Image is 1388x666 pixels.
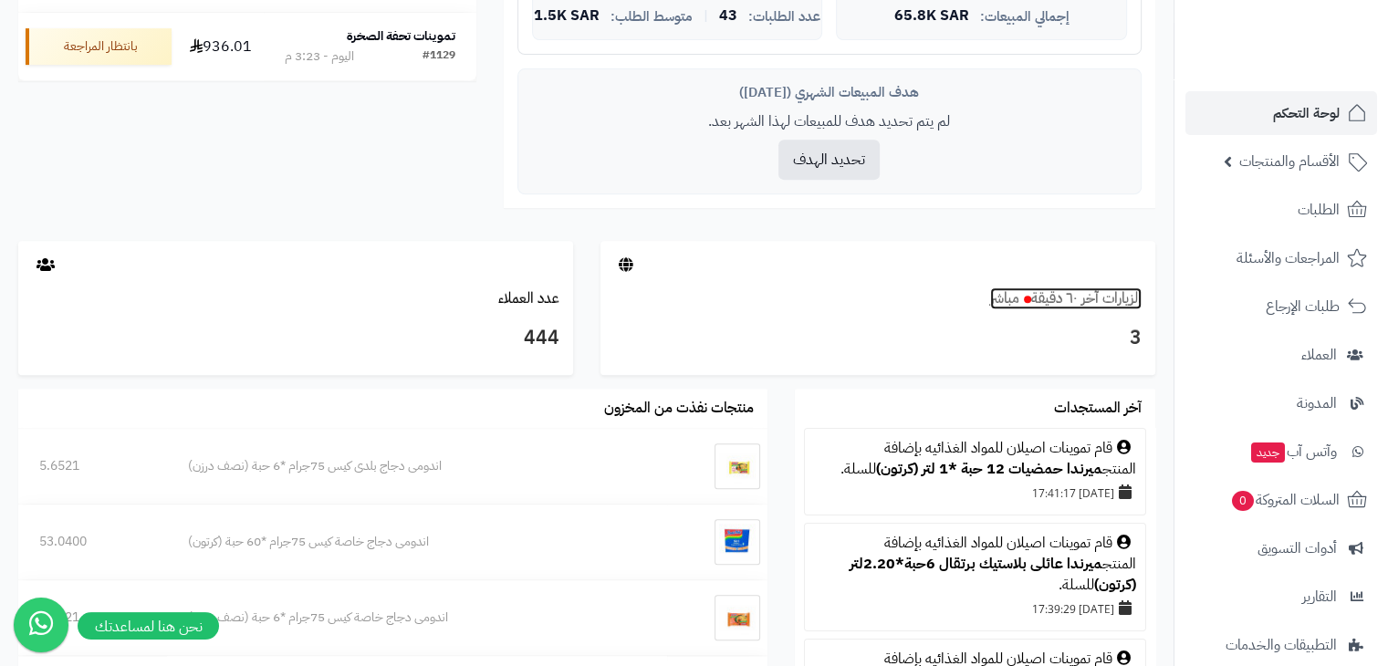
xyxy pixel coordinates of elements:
[188,533,647,551] div: اندومى دجاج خاصة كيس 75جرام *60 حبة (كرتون)
[1249,439,1337,464] span: وآتس آب
[188,457,647,475] div: اندومى دجاج بلدى كيس 75جرام *6 حبة (نصف درزن)
[1185,333,1377,377] a: العملاء
[1230,487,1340,513] span: السلات المتروكة
[715,443,760,489] img: اندومى دجاج بلدى كيس 75جرام *6 حبة (نصف درزن)
[1273,100,1340,126] span: لوحة التحكم
[814,596,1136,621] div: [DATE] 17:39:29
[748,9,820,25] span: عدد الطلبات:
[39,533,146,551] div: 53.0400
[990,287,1019,309] small: مباشر
[715,519,760,565] img: اندومى دجاج خاصة كيس 75جرام *60 حبة (كرتون)
[980,9,1070,25] span: إجمالي المبيعات:
[39,457,146,475] div: 5.6521
[990,287,1142,309] a: الزيارات آخر ٦٠ دقيقةمباشر
[1239,149,1340,174] span: الأقسام والمنتجات
[285,47,354,66] div: اليوم - 3:23 م
[1185,526,1377,570] a: أدوات التسويق
[1297,390,1337,416] span: المدونة
[534,8,600,25] span: 1.5K SAR
[532,83,1127,102] div: هدف المبيعات الشهري ([DATE])
[1232,491,1254,511] span: 0
[1251,442,1285,463] span: جديد
[814,480,1136,505] div: [DATE] 17:41:17
[814,438,1136,480] div: قام تموينات اصيلان للمواد الغذائيه بإضافة المنتج للسلة.
[1185,91,1377,135] a: لوحة التحكم
[498,287,559,309] a: عدد العملاء
[704,9,708,23] span: |
[1258,536,1337,561] span: أدوات التسويق
[1302,584,1337,609] span: التقارير
[1054,401,1142,417] h3: آخر المستجدات
[1185,575,1377,619] a: التقارير
[532,111,1127,132] p: لم يتم تحديد هدف للمبيعات لهذا الشهر بعد.
[1185,236,1377,280] a: المراجعات والأسئلة
[32,323,559,354] h3: 444
[876,458,1102,480] a: ميرندا حمضيات 12 حبة *1 لتر (كرتون)
[614,323,1142,354] h3: 3
[1237,245,1340,271] span: المراجعات والأسئلة
[719,8,737,25] span: 43
[1185,430,1377,473] a: وآتس آبجديد
[1185,285,1377,328] a: طلبات الإرجاع
[814,533,1136,596] div: قام تموينات اصيلان للمواد الغذائيه بإضافة المنتج للسلة.
[1185,381,1377,425] a: المدونة
[188,609,647,627] div: اندومى دجاج خاصة كيس 75جرام *6 حبة (نصف درزن)
[1266,294,1340,319] span: طلبات الإرجاع
[1301,342,1337,368] span: العملاء
[850,553,1136,596] a: ميرندا عائلى بلاستيك برتقال 6حبة*2.20لتر (كرتون)
[611,9,693,25] span: متوسط الطلب:
[39,609,146,627] div: 5.6521
[179,13,264,80] td: 936.01
[26,28,172,65] div: بانتظار المراجعة
[778,140,880,180] button: تحديد الهدف
[1185,188,1377,232] a: الطلبات
[423,47,455,66] div: #1129
[1226,632,1337,658] span: التطبيقات والخدمات
[1298,197,1340,223] span: الطلبات
[347,26,455,46] strong: تموينات تحفة الصخرة
[1185,478,1377,522] a: السلات المتروكة0
[715,595,760,640] img: اندومى دجاج خاصة كيس 75جرام *6 حبة (نصف درزن)
[894,8,969,25] span: 65.8K SAR
[604,401,754,417] h3: منتجات نفذت من المخزون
